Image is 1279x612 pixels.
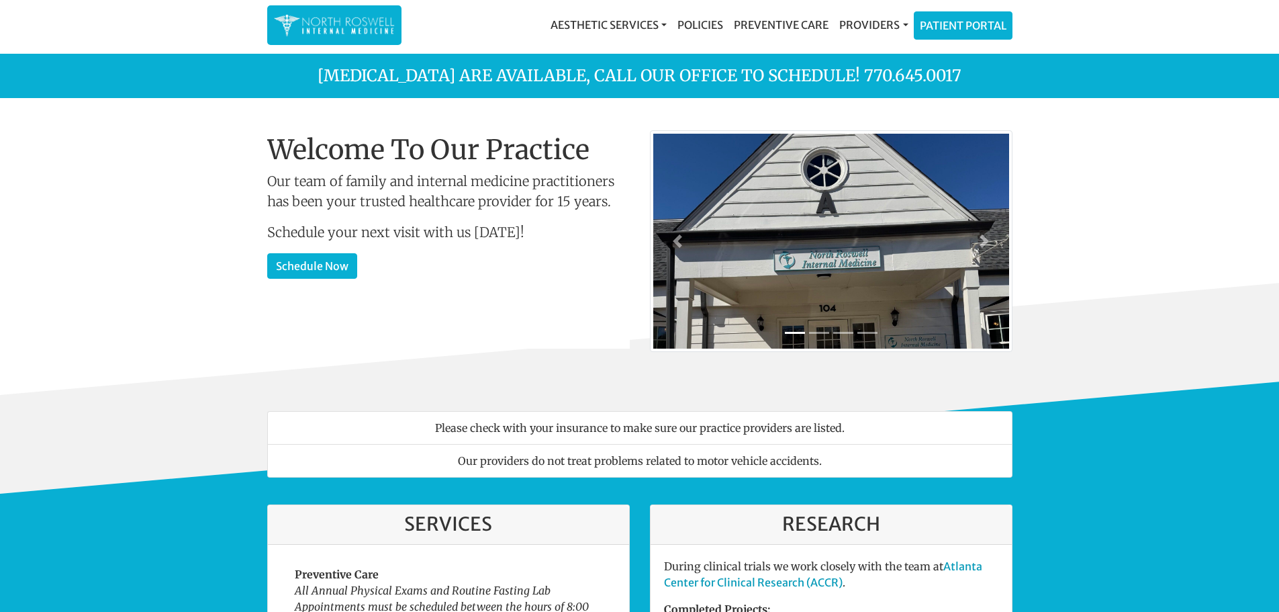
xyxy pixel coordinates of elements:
a: Providers [834,11,913,38]
p: [MEDICAL_DATA] are available, call our office to schedule! 770.645.0017 [257,64,1023,88]
a: Aesthetic Services [545,11,672,38]
h3: Services [281,513,616,536]
li: Please check with your insurance to make sure our practice providers are listed. [267,411,1012,445]
p: During clinical trials we work closely with the team at . [664,558,998,591]
a: Schedule Now [267,253,357,279]
h3: Research [664,513,998,536]
a: Preventive Care [728,11,834,38]
li: Our providers do not treat problems related to motor vehicle accidents. [267,444,1012,478]
strong: Preventive Care [295,568,379,581]
a: Atlanta Center for Clinical Research (ACCR) [664,560,982,589]
p: Schedule your next visit with us [DATE]! [267,222,630,243]
a: Patient Portal [914,12,1012,39]
h1: Welcome To Our Practice [267,134,630,166]
a: Policies [672,11,728,38]
img: North Roswell Internal Medicine [274,12,395,38]
p: Our team of family and internal medicine practitioners has been your trusted healthcare provider ... [267,171,630,212]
